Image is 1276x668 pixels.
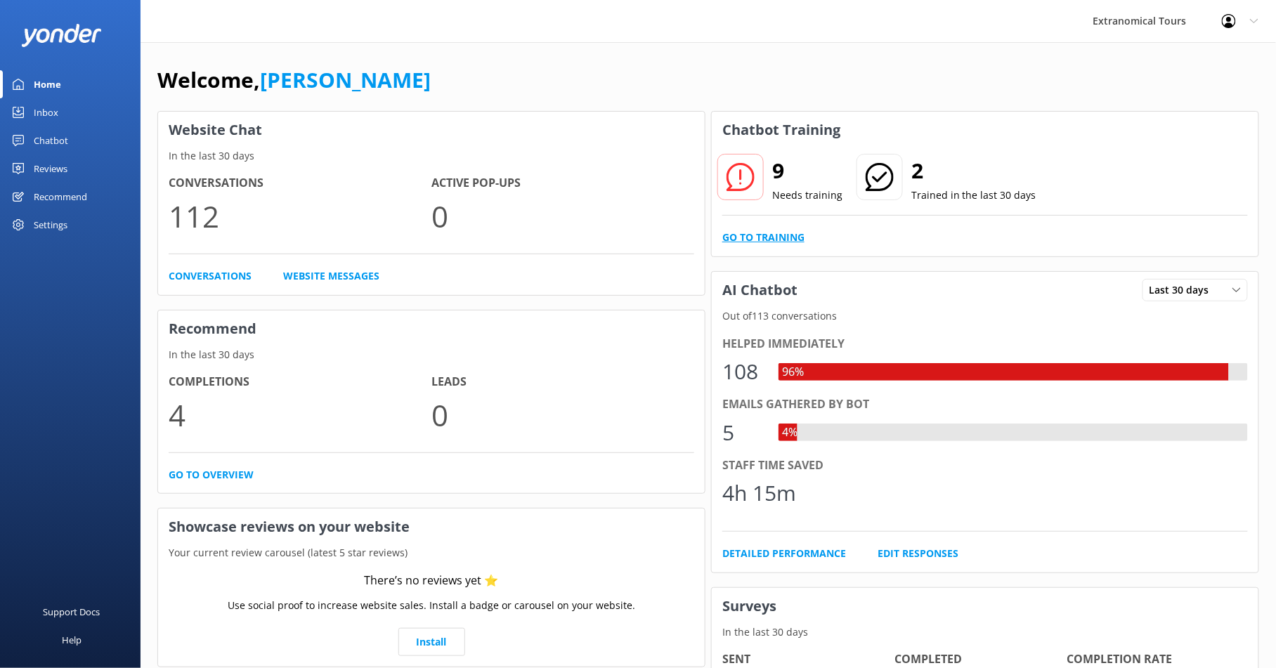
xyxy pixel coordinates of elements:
[34,126,68,155] div: Chatbot
[878,546,958,561] a: Edit Responses
[169,268,252,284] a: Conversations
[712,588,1258,624] h3: Surveys
[772,188,842,203] p: Needs training
[34,98,58,126] div: Inbox
[158,310,705,347] h3: Recommend
[722,416,764,450] div: 5
[712,624,1258,640] p: In the last 30 days
[228,598,635,613] p: Use social proof to increase website sales. Install a badge or carousel on your website.
[169,192,431,240] p: 112
[911,154,1036,188] h2: 2
[911,188,1036,203] p: Trained in the last 30 days
[62,626,82,654] div: Help
[779,363,807,381] div: 96%
[722,395,1248,414] div: Emails gathered by bot
[158,545,705,561] p: Your current review carousel (latest 5 star reviews)
[722,457,1248,475] div: Staff time saved
[169,391,431,438] p: 4
[158,509,705,545] h3: Showcase reviews on your website
[260,65,431,94] a: [PERSON_NAME]
[722,335,1248,353] div: Helped immediately
[779,424,801,442] div: 4%
[722,546,846,561] a: Detailed Performance
[431,391,694,438] p: 0
[431,192,694,240] p: 0
[21,24,102,47] img: yonder-white-logo.png
[722,355,764,388] div: 108
[158,347,705,362] p: In the last 30 days
[34,183,87,211] div: Recommend
[34,70,61,98] div: Home
[169,467,254,483] a: Go to overview
[722,230,805,245] a: Go to Training
[283,268,379,284] a: Website Messages
[722,476,796,510] div: 4h 15m
[712,272,808,308] h3: AI Chatbot
[772,154,842,188] h2: 9
[158,112,705,148] h3: Website Chat
[431,373,694,391] h4: Leads
[431,174,694,192] h4: Active Pop-ups
[34,155,67,183] div: Reviews
[398,628,465,656] a: Install
[34,211,67,239] div: Settings
[712,308,1258,324] p: Out of 113 conversations
[169,174,431,192] h4: Conversations
[157,63,431,97] h1: Welcome,
[712,112,851,148] h3: Chatbot Training
[365,572,499,590] div: There’s no reviews yet ⭐
[169,373,431,391] h4: Completions
[158,148,705,164] p: In the last 30 days
[44,598,100,626] div: Support Docs
[1150,282,1218,298] span: Last 30 days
